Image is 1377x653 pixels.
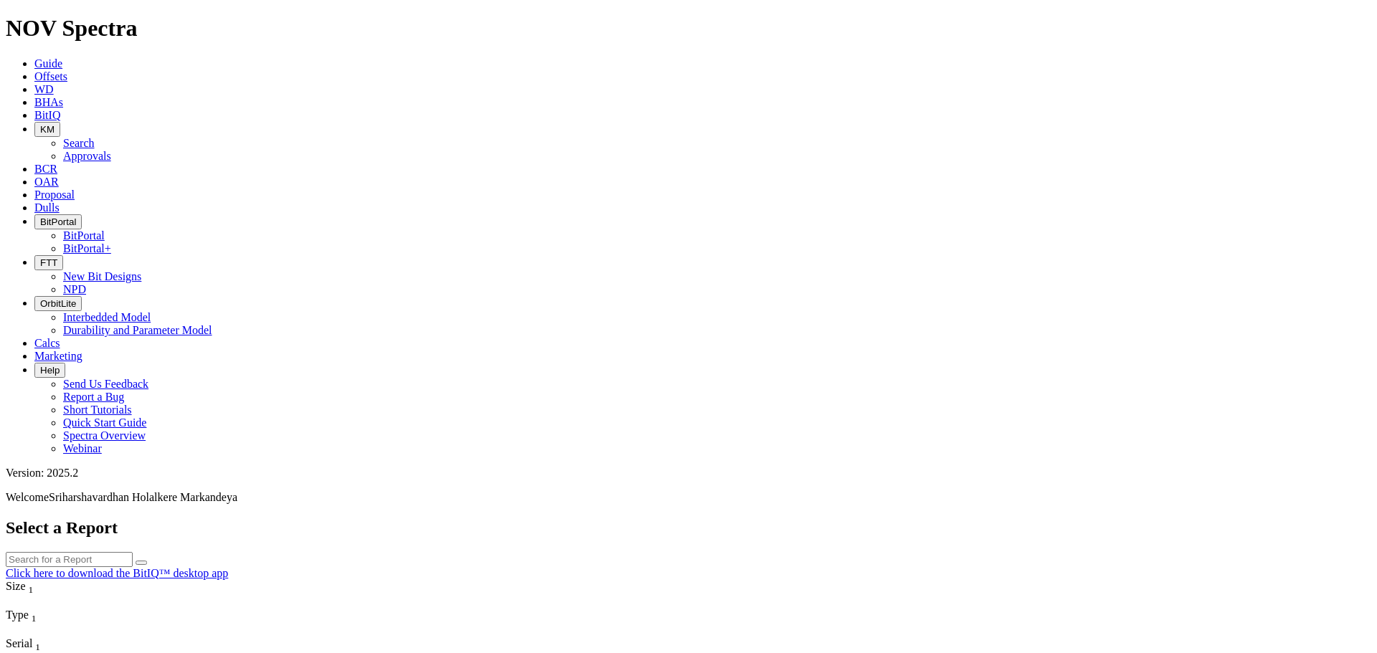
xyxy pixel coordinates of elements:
[40,257,57,268] span: FTT
[34,163,57,175] a: BCR
[40,216,76,227] span: BitPortal
[34,122,60,137] button: KM
[63,378,148,390] a: Send Us Feedback
[6,637,138,653] div: Serial Sort None
[40,365,60,376] span: Help
[34,214,82,229] button: BitPortal
[63,391,124,403] a: Report a Bug
[40,124,55,135] span: KM
[6,609,138,637] div: Sort None
[63,442,102,454] a: Webinar
[29,584,34,595] sub: 1
[35,642,40,652] sub: 1
[34,96,63,108] a: BHAs
[34,57,62,70] a: Guide
[34,350,82,362] a: Marketing
[63,311,151,323] a: Interbedded Model
[63,429,146,442] a: Spectra Overview
[63,283,86,295] a: NPD
[6,580,138,609] div: Sort None
[35,637,40,649] span: Sort None
[6,552,133,567] input: Search for a Report
[34,189,75,201] a: Proposal
[63,404,132,416] a: Short Tutorials
[63,324,212,336] a: Durability and Parameter Model
[49,491,237,503] span: Sriharshavardhan Holalkere Markandeya
[6,596,138,609] div: Column Menu
[6,567,228,579] a: Click here to download the BitIQ™ desktop app
[6,609,138,624] div: Type Sort None
[34,255,63,270] button: FTT
[6,580,138,596] div: Size Sort None
[6,15,1371,42] h1: NOV Spectra
[34,83,54,95] a: WD
[6,518,1371,538] h2: Select a Report
[32,609,37,621] span: Sort None
[6,491,1371,504] p: Welcome
[34,201,60,214] a: Dulls
[34,109,60,121] a: BitIQ
[63,229,105,242] a: BitPortal
[6,637,32,649] span: Serial
[29,580,34,592] span: Sort None
[34,337,60,349] a: Calcs
[63,270,141,282] a: New Bit Designs
[34,176,59,188] a: OAR
[6,609,29,621] span: Type
[34,70,67,82] a: Offsets
[34,296,82,311] button: OrbitLite
[40,298,76,309] span: OrbitLite
[6,580,26,592] span: Size
[6,467,1371,480] div: Version: 2025.2
[63,137,95,149] a: Search
[34,363,65,378] button: Help
[63,242,111,254] a: BitPortal+
[63,416,146,429] a: Quick Start Guide
[32,613,37,624] sub: 1
[63,150,111,162] a: Approvals
[6,624,138,637] div: Column Menu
